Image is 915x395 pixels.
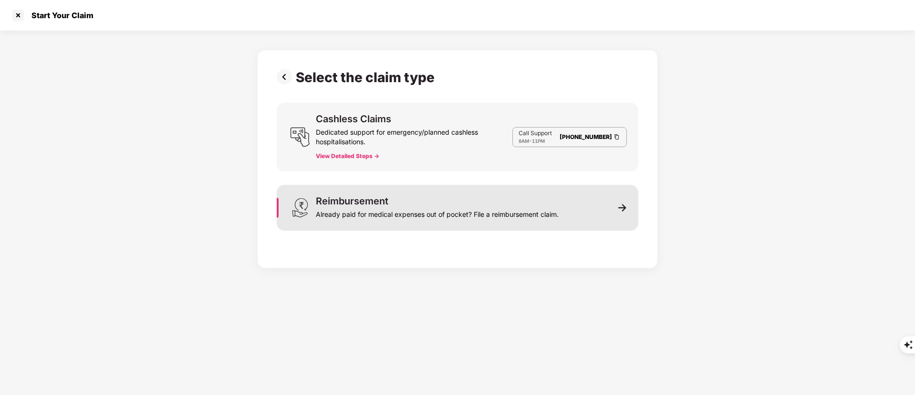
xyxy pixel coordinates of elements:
[519,138,529,144] span: 8AM
[290,127,310,147] img: svg+xml;base64,PHN2ZyB3aWR0aD0iMjQiIGhlaWdodD0iMjUiIHZpZXdCb3g9IjAgMCAyNCAyNSIgZmlsbD0ibm9uZSIgeG...
[519,129,552,137] p: Call Support
[290,198,310,218] img: svg+xml;base64,PHN2ZyB3aWR0aD0iMjQiIGhlaWdodD0iMzEiIHZpZXdCb3g9IjAgMCAyNCAzMSIgZmlsbD0ibm9uZSIgeG...
[316,124,512,147] div: Dedicated support for emergency/planned cashless hospitalisations.
[277,69,296,85] img: svg+xml;base64,PHN2ZyBpZD0iUHJldi0zMngzMiIgeG1sbnM9Imh0dHA6Ly93d3cudzMub3JnLzIwMDAvc3ZnIiB3aWR0aD...
[519,137,552,145] div: -
[316,114,391,124] div: Cashless Claims
[613,133,621,141] img: Clipboard Icon
[316,152,379,160] button: View Detailed Steps ->
[316,196,388,206] div: Reimbursement
[296,69,438,85] div: Select the claim type
[560,133,612,140] a: [PHONE_NUMBER]
[316,206,559,219] div: Already paid for medical expenses out of pocket? File a reimbursement claim.
[618,203,627,212] img: svg+xml;base64,PHN2ZyB3aWR0aD0iMTEiIGhlaWdodD0iMTEiIHZpZXdCb3g9IjAgMCAxMSAxMSIgZmlsbD0ibm9uZSIgeG...
[26,11,94,20] div: Start Your Claim
[532,138,545,144] span: 11PM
